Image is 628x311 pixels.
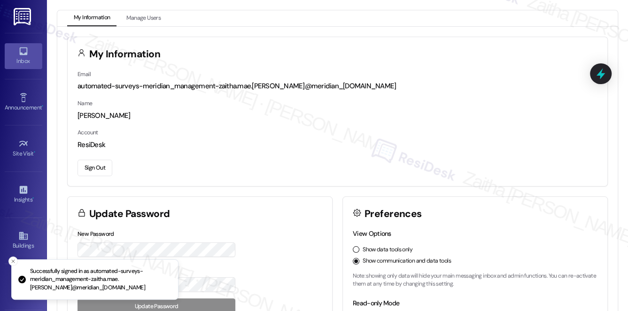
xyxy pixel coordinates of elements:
a: Buildings [5,228,42,253]
button: My Information [67,10,116,26]
h3: My Information [89,49,161,59]
label: Show data tools only [363,246,412,254]
label: Read-only Mode [353,299,399,307]
a: Site Visit • [5,136,42,161]
p: Successfully signed in as automated-surveys-meridian_management-zaitha.mae.[PERSON_NAME]@meridian... [30,267,171,292]
img: ResiDesk Logo [14,8,33,25]
label: Account [78,129,98,136]
div: ResiDesk [78,140,597,150]
h3: Preferences [364,209,422,219]
label: Show communication and data tools [363,257,451,265]
label: New Password [78,230,114,238]
button: Sign Out [78,160,112,176]
h3: Update Password [89,209,170,219]
a: Inbox [5,43,42,69]
label: Email [78,70,91,78]
div: [PERSON_NAME] [78,111,597,121]
span: • [42,103,43,109]
button: Manage Users [120,10,167,26]
label: Name [78,100,93,107]
a: Insights • [5,182,42,207]
span: • [34,149,35,155]
div: automated-surveys-meridian_management-zaitha.mae.[PERSON_NAME]@meridian_[DOMAIN_NAME] [78,81,597,91]
label: View Options [353,229,391,238]
p: Note: showing only data will hide your main messaging inbox and admin functions. You can re-activ... [353,272,597,288]
a: Leads [5,274,42,300]
span: • [32,195,34,202]
button: Close toast [8,257,18,266]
